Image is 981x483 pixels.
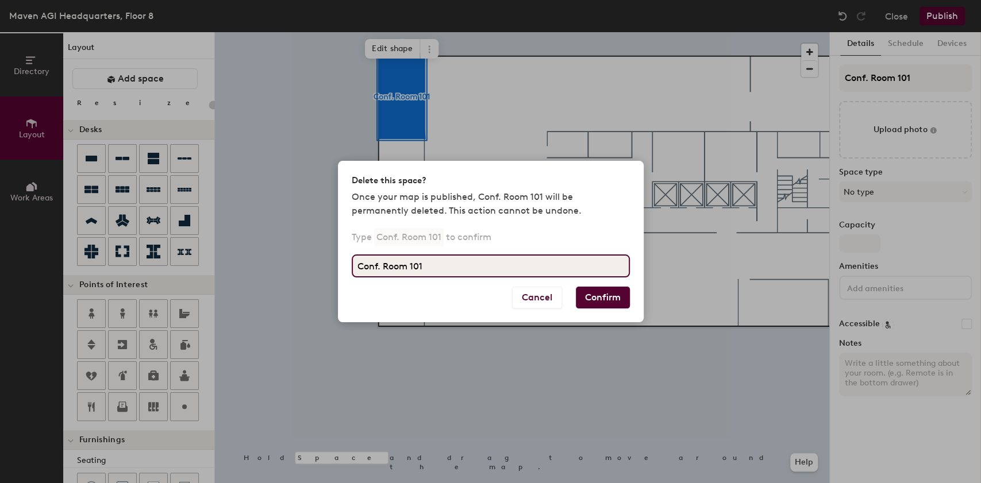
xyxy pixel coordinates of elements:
[374,228,444,246] p: Conf. Room 101
[352,190,630,218] p: Once your map is published, Conf. Room 101 will be permanently deleted. This action cannot be und...
[512,287,562,308] button: Cancel
[352,228,491,246] p: Type to confirm
[352,175,426,187] h2: Delete this space?
[576,287,630,308] button: Confirm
